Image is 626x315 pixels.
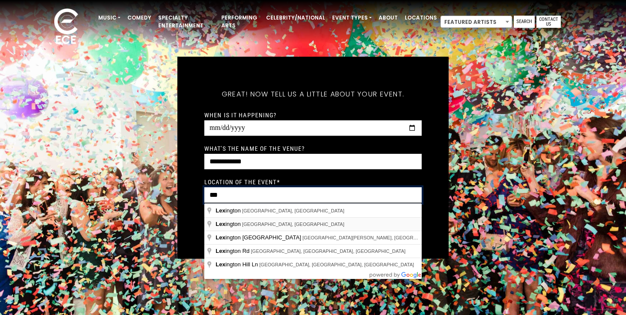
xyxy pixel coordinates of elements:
[216,207,242,214] span: ington
[216,248,251,254] span: ington Rd
[204,144,305,152] label: What's the name of the venue?
[441,16,512,28] span: Featured Artists
[216,234,303,241] span: ington [GEOGRAPHIC_DATA]
[216,207,225,214] span: Lex
[204,111,277,119] label: When is it happening?
[204,178,280,186] label: Location of the event
[514,16,535,28] a: Search
[204,78,422,109] h5: Great! Now tell us a little about your event.
[242,208,344,213] span: [GEOGRAPHIC_DATA], [GEOGRAPHIC_DATA]
[155,10,218,33] a: Specialty Entertainment
[44,6,88,48] img: ece_new_logo_whitev2-1.png
[216,261,225,268] span: Lex
[216,221,242,227] span: ington
[536,16,561,28] a: Contact Us
[263,10,329,25] a: Celebrity/National
[216,261,260,268] span: ington Hill Ln
[242,222,344,227] span: [GEOGRAPHIC_DATA], [GEOGRAPHIC_DATA]
[401,10,440,25] a: Locations
[260,262,414,267] span: [GEOGRAPHIC_DATA], [GEOGRAPHIC_DATA], [GEOGRAPHIC_DATA]
[95,10,124,25] a: Music
[329,10,375,25] a: Event Types
[216,248,225,254] span: Lex
[218,10,263,33] a: Performing Arts
[251,249,406,254] span: [GEOGRAPHIC_DATA], [GEOGRAPHIC_DATA], [GEOGRAPHIC_DATA]
[216,234,225,241] span: Lex
[216,221,225,227] span: Lex
[303,235,496,240] span: [GEOGRAPHIC_DATA][PERSON_NAME], [GEOGRAPHIC_DATA], [GEOGRAPHIC_DATA]
[124,10,155,25] a: Comedy
[375,10,401,25] a: About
